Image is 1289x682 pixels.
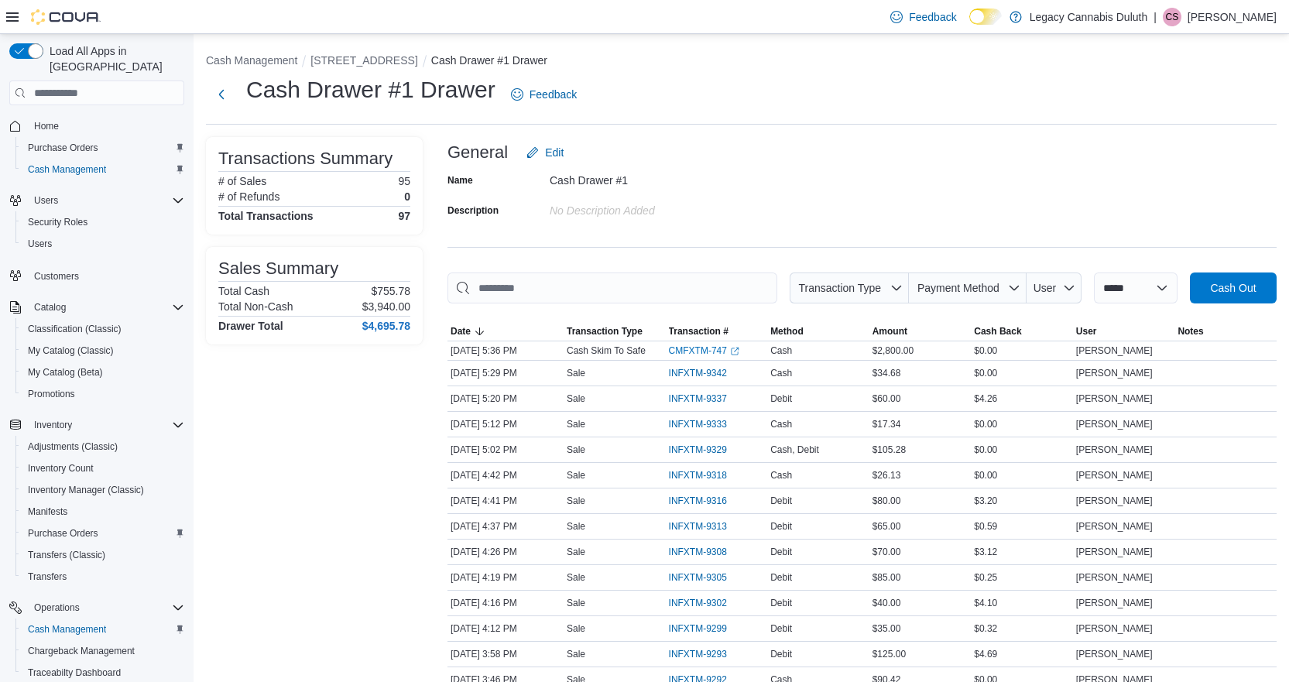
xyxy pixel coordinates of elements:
span: Notes [1178,325,1203,338]
button: Operations [28,598,86,617]
a: Feedback [505,79,583,110]
button: INFXTM-9342 [669,364,742,382]
div: $0.25 [971,568,1073,587]
span: INFXTM-9305 [669,571,727,584]
button: User [1027,272,1082,303]
button: Catalog [3,296,190,318]
span: [PERSON_NAME] [1076,344,1153,357]
span: Inventory Manager (Classic) [28,484,144,496]
span: Transaction # [669,325,728,338]
button: Transfers (Classic) [15,544,190,566]
button: INFXTM-9293 [669,645,742,663]
label: Description [447,204,499,217]
button: Next [206,79,237,110]
p: Sale [567,622,585,635]
span: CS [1166,8,1179,26]
a: Manifests [22,502,74,521]
p: Sale [567,418,585,430]
a: Cash Management [22,160,112,179]
button: Date [447,322,564,341]
a: Traceabilty Dashboard [22,663,127,682]
span: Cash [770,418,792,430]
div: [DATE] 4:37 PM [447,517,564,536]
nav: An example of EuiBreadcrumbs [206,53,1277,71]
span: Transfers [22,567,184,586]
button: Cash Out [1190,272,1277,303]
span: [PERSON_NAME] [1076,546,1153,558]
span: Transaction Type [567,325,643,338]
p: Sale [567,648,585,660]
span: [PERSON_NAME] [1076,444,1153,456]
span: $34.68 [872,367,901,379]
button: Security Roles [15,211,190,233]
span: Transfers (Classic) [22,546,184,564]
button: Chargeback Management [15,640,190,662]
a: Chargeback Management [22,642,141,660]
button: Inventory [28,416,78,434]
button: Classification (Classic) [15,318,190,340]
a: Cash Management [22,620,112,639]
span: $35.00 [872,622,901,635]
span: Purchase Orders [28,142,98,154]
span: Users [22,235,184,253]
span: Inventory Count [28,462,94,475]
a: Customers [28,267,85,286]
span: [PERSON_NAME] [1076,495,1153,507]
button: INFXTM-9313 [669,517,742,536]
span: Customers [34,270,79,283]
a: Security Roles [22,213,94,231]
h4: Total Transactions [218,210,314,222]
button: Inventory Count [15,458,190,479]
button: INFXTM-9329 [669,440,742,459]
h4: 97 [398,210,410,222]
span: [PERSON_NAME] [1076,392,1153,405]
p: 0 [404,190,410,203]
p: Sale [567,444,585,456]
div: $0.00 [971,466,1073,485]
a: Home [28,117,65,135]
a: CMFXTM-747External link [669,344,739,357]
span: Debit [770,597,792,609]
button: Amount [869,322,972,341]
div: $3.12 [971,543,1073,561]
span: My Catalog (Beta) [28,366,103,379]
p: $3,940.00 [362,300,410,313]
span: Inventory Count [22,459,184,478]
button: Cash Management [15,619,190,640]
div: $0.00 [971,341,1073,360]
a: My Catalog (Classic) [22,341,120,360]
button: Notes [1174,322,1277,341]
p: | [1154,8,1157,26]
span: INFXTM-9308 [669,546,727,558]
span: Cash Back [974,325,1021,338]
span: INFXTM-9329 [669,444,727,456]
button: Inventory Manager (Classic) [15,479,190,501]
span: INFXTM-9316 [669,495,727,507]
div: [DATE] 4:26 PM [447,543,564,561]
span: Payment Method [917,282,999,294]
input: Dark Mode [969,9,1002,25]
h1: Cash Drawer #1 Drawer [246,74,495,105]
a: Promotions [22,385,81,403]
span: Method [770,325,804,338]
button: INFXTM-9337 [669,389,742,408]
span: $60.00 [872,392,901,405]
button: Cash Management [206,54,297,67]
span: Security Roles [28,216,87,228]
span: Debit [770,392,792,405]
button: My Catalog (Classic) [15,340,190,362]
button: INFXTM-9305 [669,568,742,587]
div: [DATE] 3:58 PM [447,645,564,663]
span: Classification (Classic) [22,320,184,338]
span: [PERSON_NAME] [1076,622,1153,635]
span: Users [28,191,184,210]
a: Classification (Classic) [22,320,128,338]
div: [DATE] 5:12 PM [447,415,564,434]
span: Purchase Orders [28,527,98,540]
span: Traceabilty Dashboard [28,667,121,679]
span: User [1076,325,1097,338]
h6: # of Refunds [218,190,279,203]
div: [DATE] 4:42 PM [447,466,564,485]
span: INFXTM-9293 [669,648,727,660]
span: Adjustments (Classic) [28,440,118,453]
